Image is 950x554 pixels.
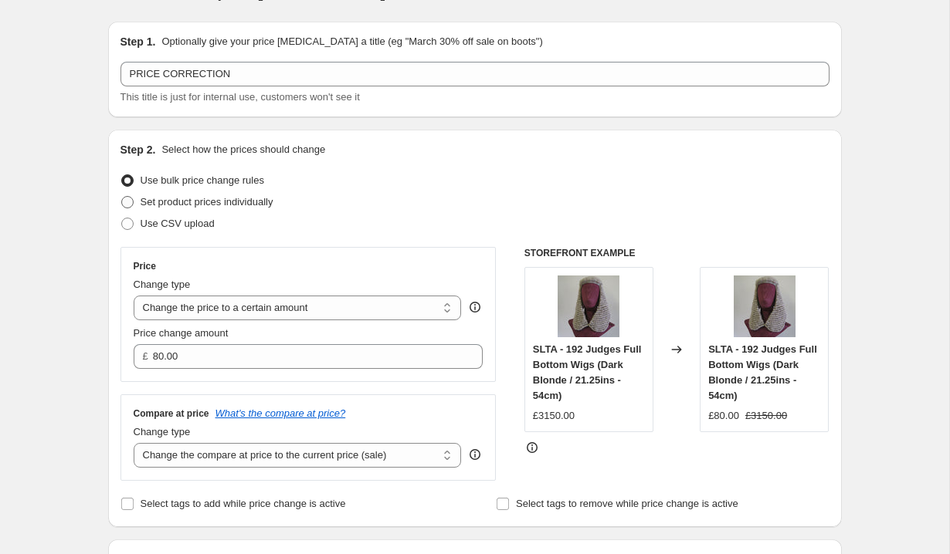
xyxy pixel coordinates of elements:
span: £ [143,350,148,362]
div: £80.00 [708,408,739,424]
span: Change type [134,279,191,290]
span: Use bulk price change rules [141,174,264,186]
div: £3150.00 [533,408,575,424]
h2: Step 2. [120,142,156,157]
span: Use CSV upload [141,218,215,229]
input: 80.00 [153,344,460,369]
span: Price change amount [134,327,229,339]
h6: STOREFRONT EXAMPLE [524,247,830,259]
span: Select tags to remove while price change is active [516,498,738,509]
span: Change type [134,426,191,437]
button: What's the compare at price? [215,407,346,419]
span: Select tags to add while price change is active [141,498,346,509]
span: SLTA - 192 Judges Full Bottom Wigs (Dark Blonde / 21.25ins - 54cm) [533,343,642,401]
span: This title is just for internal use, customers won't see it [120,91,360,103]
div: help [467,447,483,462]
span: SLTA - 192 Judges Full Bottom Wigs (Dark Blonde / 21.25ins - 54cm) [708,343,817,401]
span: Set product prices individually [141,196,273,208]
div: help [467,299,483,315]
img: fullbottom001_80x.jpg [734,275,796,337]
img: fullbottom001_80x.jpg [558,275,619,337]
p: Optionally give your price [MEDICAL_DATA] a title (eg "March 30% off sale on boots") [161,34,542,49]
strike: £3150.00 [745,408,787,424]
p: Select how the prices should change [161,142,325,157]
h3: Compare at price [134,407,209,420]
h2: Step 1. [120,34,156,49]
input: 30% off holiday sale [120,62,830,86]
h3: Price [134,260,156,272]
